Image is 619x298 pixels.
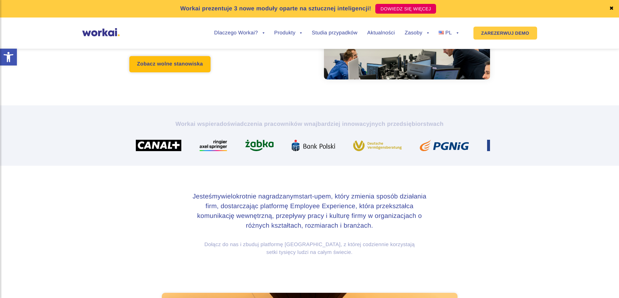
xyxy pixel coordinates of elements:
a: Studia przypadków [312,30,357,36]
font: Workai prezentuje 3 nowe moduły oparte na sztucznej inteligencji! [180,5,371,12]
font: PL [445,30,452,36]
a: ✖ [609,6,614,11]
font: Workai wspiera [175,121,220,127]
font: wielokrotnie nagradzanym [221,193,299,200]
font: Jesteśmy [193,193,221,200]
font: Studia przypadków [312,30,357,36]
font: ZAREZERWUJ DEMO [481,30,529,36]
font: setki tysięcy ludzi na całym świecie. [266,250,353,255]
font: start-upem, który zmienia sposób działania firm, dostarczając platformę Employee Experience, któr... [197,193,426,229]
font: Dołącz do nas i zbuduj platformę [GEOGRAPHIC_DATA], z której codziennie korzystają [204,242,415,247]
a: Produkty [274,30,302,36]
font: doświadczenia pracowników w [220,121,309,127]
font: najbardziej innowacyjnych przedsiębiorstwach [309,121,444,127]
a: DOWIEDZ SIĘ WIĘCEJ [375,4,436,14]
a: Zobacz wolne stanowiska [129,56,211,72]
font: DOWIEDZ SIĘ WIĘCEJ [380,6,431,11]
font: Aktualności [367,30,395,36]
font: Dlaczego Workai? [214,30,258,36]
a: ZAREZERWUJ DEMO [473,27,537,40]
font: Zobacz wolne stanowiska [137,61,203,67]
font: Produkty [274,30,296,36]
a: Aktualności [367,30,395,36]
font: Zasoby [405,30,422,36]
